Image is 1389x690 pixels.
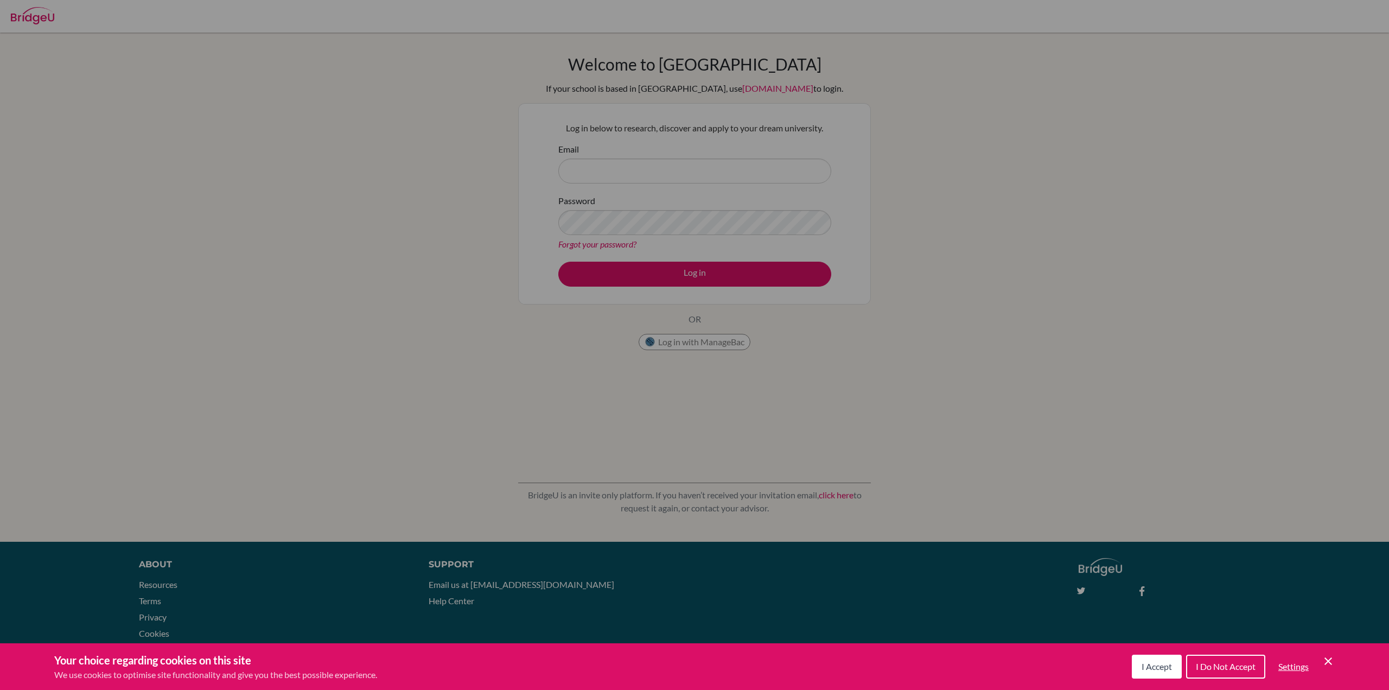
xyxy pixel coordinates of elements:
button: I Accept [1132,655,1182,679]
span: I Do Not Accept [1196,661,1256,672]
h3: Your choice regarding cookies on this site [54,652,377,668]
button: Save and close [1322,655,1335,668]
p: We use cookies to optimise site functionality and give you the best possible experience. [54,668,377,681]
span: I Accept [1142,661,1172,672]
span: Settings [1278,661,1309,672]
button: Settings [1270,656,1317,678]
button: I Do Not Accept [1186,655,1265,679]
